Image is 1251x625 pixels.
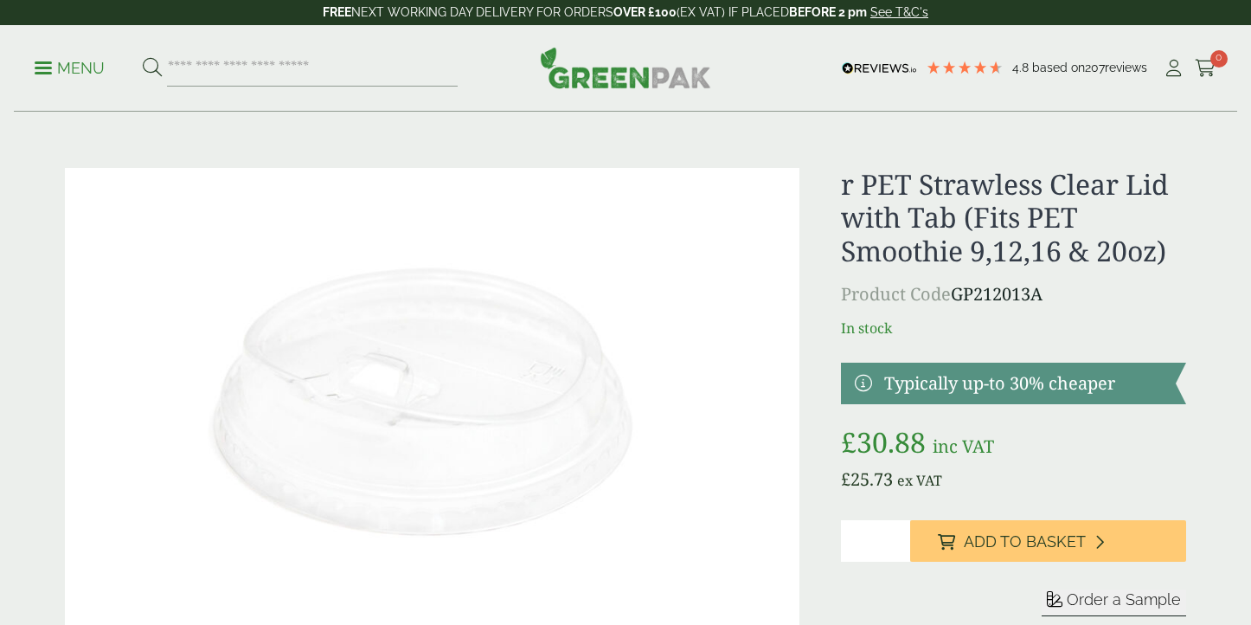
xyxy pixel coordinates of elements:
[35,58,105,75] a: Menu
[1195,60,1216,77] i: Cart
[841,282,951,306] span: Product Code
[841,281,1186,307] p: GP212013A
[841,467,893,491] bdi: 25.73
[910,520,1186,562] button: Add to Basket
[933,435,994,458] span: inc VAT
[323,5,351,19] strong: FREE
[841,423,856,461] span: £
[1067,590,1181,609] span: Order a Sample
[841,467,850,491] span: £
[1210,50,1228,68] span: 0
[841,318,1186,338] p: In stock
[540,47,711,88] img: GreenPak Supplies
[842,62,917,74] img: REVIEWS.io
[1105,61,1147,74] span: reviews
[841,423,926,461] bdi: 30.88
[964,532,1086,551] span: Add to Basket
[35,58,105,79] p: Menu
[1012,61,1032,74] span: 4.8
[1195,55,1216,81] a: 0
[1163,60,1184,77] i: My Account
[1085,61,1105,74] span: 207
[897,471,942,490] span: ex VAT
[1042,590,1186,616] button: Order a Sample
[870,5,928,19] a: See T&C's
[613,5,677,19] strong: OVER £100
[926,60,1004,75] div: 4.79 Stars
[841,168,1186,267] h1: r PET Strawless Clear Lid with Tab (Fits PET Smoothie 9,12,16 & 20oz)
[1032,61,1085,74] span: Based on
[789,5,867,19] strong: BEFORE 2 pm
